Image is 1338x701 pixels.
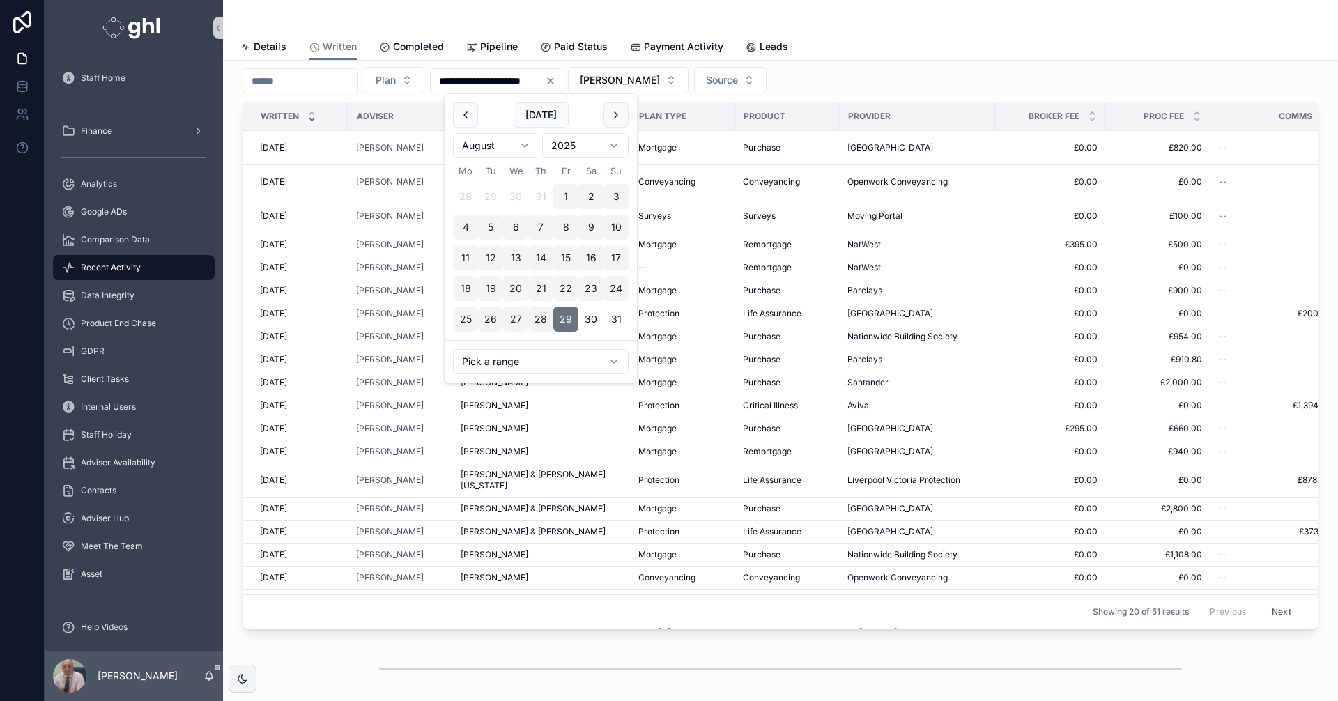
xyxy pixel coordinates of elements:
[1114,142,1202,153] span: £820.00
[1114,377,1202,388] span: £2,000.00
[356,262,444,273] a: [PERSON_NAME]
[847,377,987,388] a: Santander
[847,239,987,250] a: NatWest
[53,255,215,280] a: Recent Activity
[638,423,726,434] a: Mortgage
[760,40,788,54] span: Leads
[1003,210,1098,222] a: £0.00
[356,354,424,365] span: [PERSON_NAME]
[743,262,792,273] span: Remortgage
[743,377,831,388] a: Purchase
[638,285,677,296] span: Mortgage
[356,331,424,342] span: [PERSON_NAME]
[1114,239,1202,250] a: £500.00
[638,354,726,365] a: Mortgage
[503,245,528,270] button: Wednesday, 13 August 2025, selected
[453,276,478,301] button: Monday, 18 August 2025, selected
[638,142,726,153] a: Mortgage
[1003,400,1098,411] span: £0.00
[1003,354,1098,365] a: £0.00
[1114,331,1202,342] a: £954.00
[1219,377,1227,388] span: --
[638,239,726,250] a: Mortgage
[461,446,622,457] a: [PERSON_NAME]
[1219,210,1227,222] span: --
[1003,377,1098,388] span: £0.00
[1114,210,1202,222] a: £100.00
[847,262,881,273] span: NatWest
[1219,285,1330,296] a: --
[356,285,444,296] a: [PERSON_NAME]
[356,239,424,250] span: [PERSON_NAME]
[356,142,424,153] a: [PERSON_NAME]
[638,262,647,273] span: --
[553,276,578,301] button: Friday, 22 August 2025, selected
[847,239,881,250] span: NatWest
[847,423,933,434] span: [GEOGRAPHIC_DATA]
[568,67,689,93] button: Select Button
[53,367,215,392] a: Client Tasks
[1003,142,1098,153] span: £0.00
[1003,262,1098,273] a: £0.00
[1219,308,1330,319] a: £200.68
[81,290,134,301] span: Data Integrity
[393,40,444,54] span: Completed
[356,308,424,319] span: [PERSON_NAME]
[1114,354,1202,365] a: £910.80
[603,307,629,332] button: Sunday, 31 August 2025
[638,176,726,187] a: Conveyancing
[53,118,215,144] a: Finance
[847,400,987,411] a: Aviva
[743,377,780,388] span: Purchase
[630,34,723,62] a: Payment Activity
[260,400,339,411] a: [DATE]
[379,34,444,62] a: Completed
[847,423,987,434] a: [GEOGRAPHIC_DATA]
[453,184,478,209] button: Monday, 28 July 2025, selected
[706,73,738,87] span: Source
[1219,176,1227,187] span: --
[53,311,215,336] a: Product End Chase
[376,73,396,87] span: Plan
[81,262,141,273] span: Recent Activity
[638,262,726,273] a: --
[743,400,798,411] span: Critical Illness
[461,446,528,457] span: [PERSON_NAME]
[81,125,112,137] span: Finance
[1219,354,1227,365] span: --
[453,349,629,374] button: Relative time
[638,377,726,388] a: Mortgage
[1003,331,1098,342] span: £0.00
[743,354,780,365] span: Purchase
[478,276,503,301] button: Tuesday, 19 August 2025, selected
[53,422,215,447] a: Staff Holiday
[356,308,444,319] a: [PERSON_NAME]
[356,285,424,296] a: [PERSON_NAME]
[847,285,987,296] a: Barclays
[847,176,948,187] span: Openwork Conveyancing
[638,331,677,342] span: Mortgage
[356,377,444,388] a: [PERSON_NAME]
[53,283,215,308] a: Data Integrity
[1003,239,1098,250] a: £395.00
[478,245,503,270] button: Tuesday, 12 August 2025, selected
[545,75,562,86] button: Clear
[260,377,287,388] span: [DATE]
[1003,423,1098,434] a: £295.00
[1219,142,1227,153] span: --
[1219,354,1330,365] a: --
[81,234,150,245] span: Comparison Data
[1114,176,1202,187] a: £0.00
[847,308,933,319] span: [GEOGRAPHIC_DATA]
[638,285,726,296] a: Mortgage
[1114,400,1202,411] a: £0.00
[260,446,339,457] a: [DATE]
[461,400,622,411] a: [PERSON_NAME]
[260,285,287,296] span: [DATE]
[81,429,132,440] span: Staff Holiday
[743,210,776,222] span: Surveys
